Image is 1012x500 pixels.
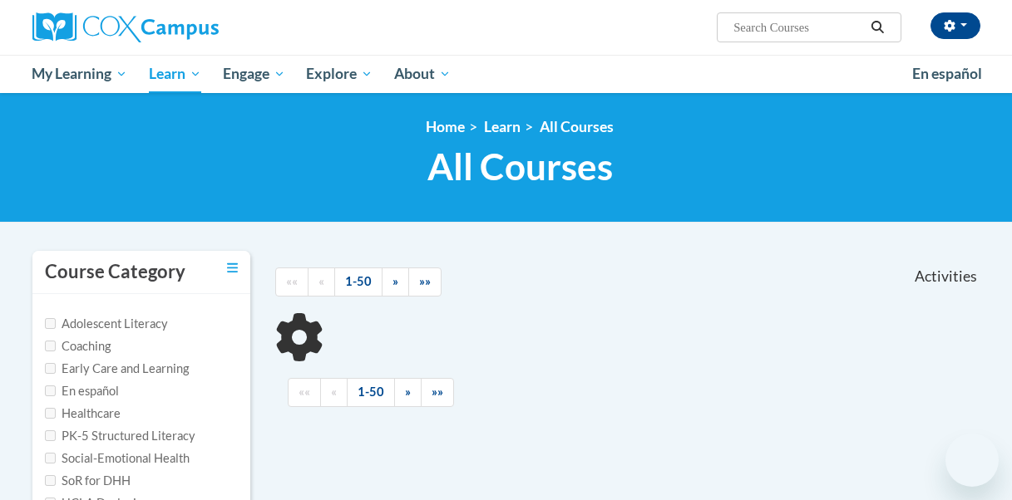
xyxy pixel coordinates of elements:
[865,17,890,37] button: Search
[419,274,431,288] span: »»
[382,267,409,297] a: Next
[426,118,465,135] a: Home
[22,55,139,93] a: My Learning
[223,64,285,84] span: Engage
[392,274,398,288] span: »
[45,337,111,355] label: Coaching
[45,385,56,396] input: Checkbox for Options
[331,385,337,399] span: «
[945,434,999,487] iframe: Button to launch messaging window
[405,385,411,399] span: »
[901,56,993,91] a: En español
[45,363,56,374] input: Checkbox for Options
[32,12,332,42] a: Cox Campus
[347,378,395,407] a: 1-50
[275,267,309,297] a: Begining
[540,118,614,135] a: All Courses
[484,118,521,135] a: Learn
[45,449,190,468] label: Social-Emotional Health
[45,408,56,419] input: Checkbox for Options
[306,64,373,84] span: Explore
[45,315,168,333] label: Adolescent Literacy
[334,267,383,297] a: 1-50
[286,274,298,288] span: ««
[915,267,977,286] span: Activities
[931,12,980,39] button: Account Settings
[32,12,219,42] img: Cox Campus
[45,318,56,329] input: Checkbox for Options
[408,267,442,297] a: End
[45,472,131,490] label: SoR for DHH
[299,385,310,399] span: ««
[912,65,982,82] span: En español
[212,55,296,93] a: Engage
[138,55,212,93] a: Learn
[45,430,56,441] input: Checkbox for Options
[20,55,993,93] div: Main menu
[45,259,185,285] h3: Course Category
[45,341,56,351] input: Checkbox for Options
[421,378,454,407] a: End
[45,404,121,423] label: Healthcare
[45,453,56,463] input: Checkbox for Options
[308,267,335,297] a: Previous
[732,17,865,37] input: Search Courses
[45,475,56,486] input: Checkbox for Options
[227,259,238,277] a: Toggle collapse
[45,382,119,400] label: En español
[45,427,195,445] label: PK-5 Structured Literacy
[288,378,321,407] a: Begining
[427,145,613,189] span: All Courses
[394,378,422,407] a: Next
[394,64,451,84] span: About
[383,55,462,93] a: About
[45,360,189,378] label: Early Care and Learning
[318,274,324,288] span: «
[295,55,383,93] a: Explore
[432,385,443,399] span: »»
[149,64,201,84] span: Learn
[320,378,348,407] a: Previous
[32,64,127,84] span: My Learning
